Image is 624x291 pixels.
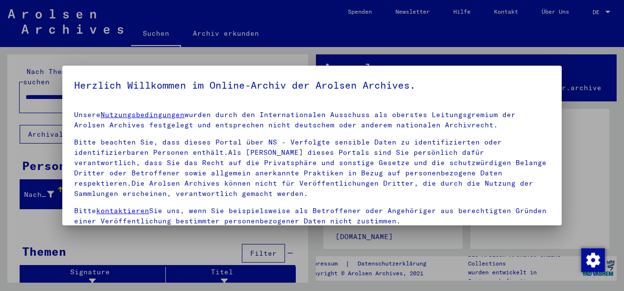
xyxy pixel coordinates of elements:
img: Zustimmung ändern [581,248,605,272]
div: Zustimmung ändern [581,248,604,271]
a: kontaktieren [96,206,149,215]
p: Unsere wurden durch den Internationalen Ausschuss als oberstes Leitungsgremium der Arolsen Archiv... [74,110,550,130]
p: Bitte Sie uns, wenn Sie beispielsweise als Betroffener oder Angehöriger aus berechtigten Gründen ... [74,206,550,226]
p: Bitte beachten Sie, dass dieses Portal über NS - Verfolgte sensible Daten zu identifizierten oder... [74,137,550,199]
h5: Herzlich Willkommen im Online-Archiv der Arolsen Archives. [74,77,550,93]
a: Nutzungsbedingungen [101,110,184,119]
